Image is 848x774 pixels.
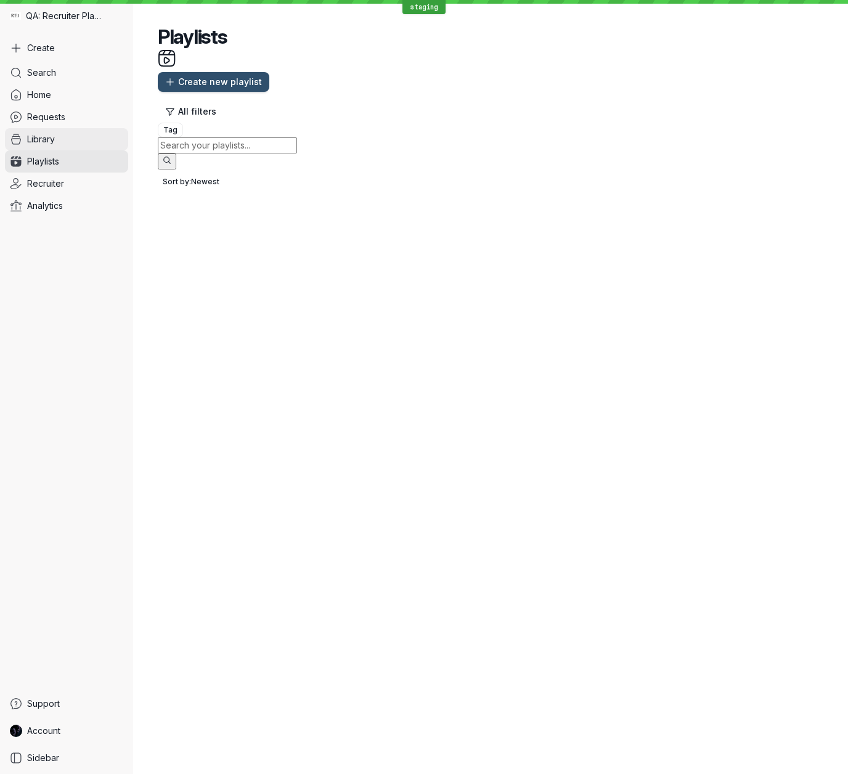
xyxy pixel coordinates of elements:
[5,720,128,742] a: RECollaborator avatarAccount
[27,752,59,764] span: Sidebar
[158,137,297,153] input: Search your playlists...
[163,176,219,188] span: Sort by: Newest
[27,177,64,190] span: Recruiter
[26,10,105,22] span: QA: Recruiter Playground
[27,89,51,101] span: Home
[10,725,22,737] img: RECollaborator avatar
[5,195,128,217] a: Analytics
[5,5,128,27] div: QA: Recruiter Playground
[10,10,21,22] img: QA: Recruiter Playground avatar
[27,111,65,123] span: Requests
[5,747,128,769] a: Sidebar
[158,174,224,189] button: Sort by:Newest
[27,725,60,737] span: Account
[5,84,128,106] a: Home
[5,128,128,150] a: Library
[178,76,262,88] span: Create new playlist
[158,123,183,137] button: Tag
[5,150,128,173] a: Playlists
[158,153,176,169] button: Search
[5,37,128,59] button: Create
[27,155,59,168] span: Playlists
[158,102,224,121] button: All filters
[158,72,269,92] button: Create new playlist
[27,698,60,710] span: Support
[178,105,216,118] span: All filters
[27,133,55,145] span: Library
[5,173,128,195] a: Recruiter
[27,200,63,212] span: Analytics
[27,42,55,54] span: Create
[5,693,128,715] a: Support
[158,25,823,49] h1: Playlists
[5,62,128,84] a: Search
[5,106,128,128] a: Requests
[163,124,177,136] span: Tag
[27,67,56,79] span: Search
